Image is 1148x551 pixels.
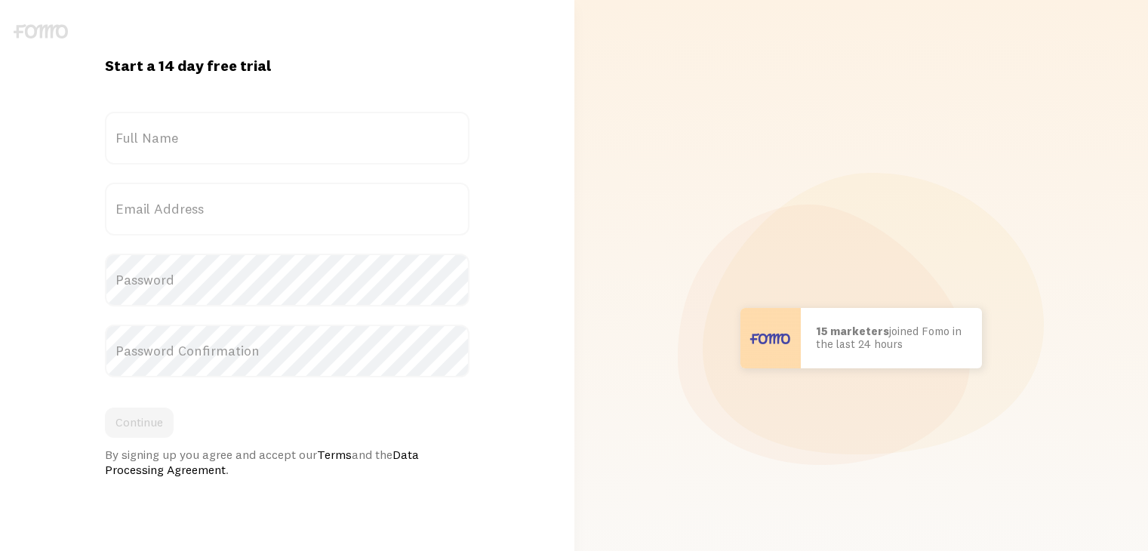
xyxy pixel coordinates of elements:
label: Full Name [105,112,469,165]
div: By signing up you agree and accept our and the . [105,447,469,477]
label: Email Address [105,183,469,235]
label: Password Confirmation [105,325,469,377]
label: Password [105,254,469,306]
a: Terms [317,447,352,462]
p: joined Fomo in the last 24 hours [816,325,967,350]
img: fomo-logo-gray-b99e0e8ada9f9040e2984d0d95b3b12da0074ffd48d1e5cb62ac37fc77b0b268.svg [14,24,68,38]
h1: Start a 14 day free trial [105,56,469,75]
a: Data Processing Agreement [105,447,419,477]
b: 15 marketers [816,324,889,338]
img: User avatar [740,308,801,368]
